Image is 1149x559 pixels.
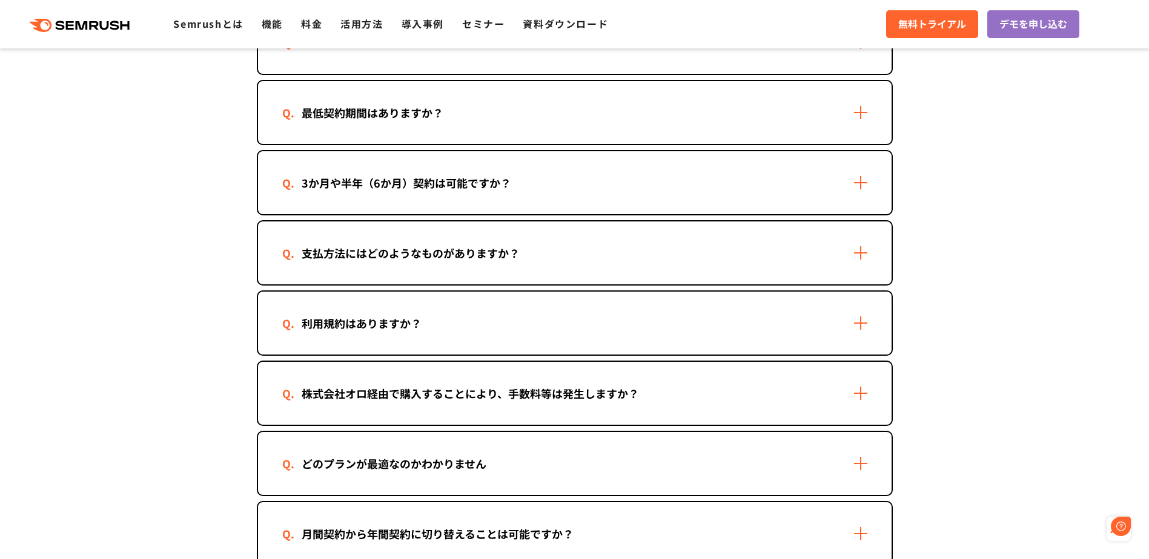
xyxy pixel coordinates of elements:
a: 導入事例 [402,16,444,31]
div: 3か月や半年（6か月）契約は可能ですか？ [282,174,531,192]
a: 料金 [301,16,322,31]
a: 無料トライアル [886,10,978,38]
div: どのプランが最適なのかわかりません [282,455,506,472]
a: Semrushとは [173,16,243,31]
div: 月間契約から年間契約に切り替えることは可能ですか？ [282,525,593,543]
div: 最低契約期間はありますか？ [282,104,463,122]
iframe: Help widget launcher [1041,512,1136,546]
span: 無料トライアル [898,16,966,32]
div: 利用規約はありますか？ [282,315,441,332]
a: セミナー [462,16,505,31]
a: 活用方法 [340,16,383,31]
a: 機能 [262,16,283,31]
a: 資料ダウンロード [523,16,608,31]
a: デモを申し込む [987,10,1079,38]
div: 株式会社オロ経由で購入することにより、手数料等は発生しますか？ [282,385,658,402]
span: デモを申し込む [999,16,1067,32]
div: 支払方法にはどのようなものがありますか？ [282,244,539,262]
